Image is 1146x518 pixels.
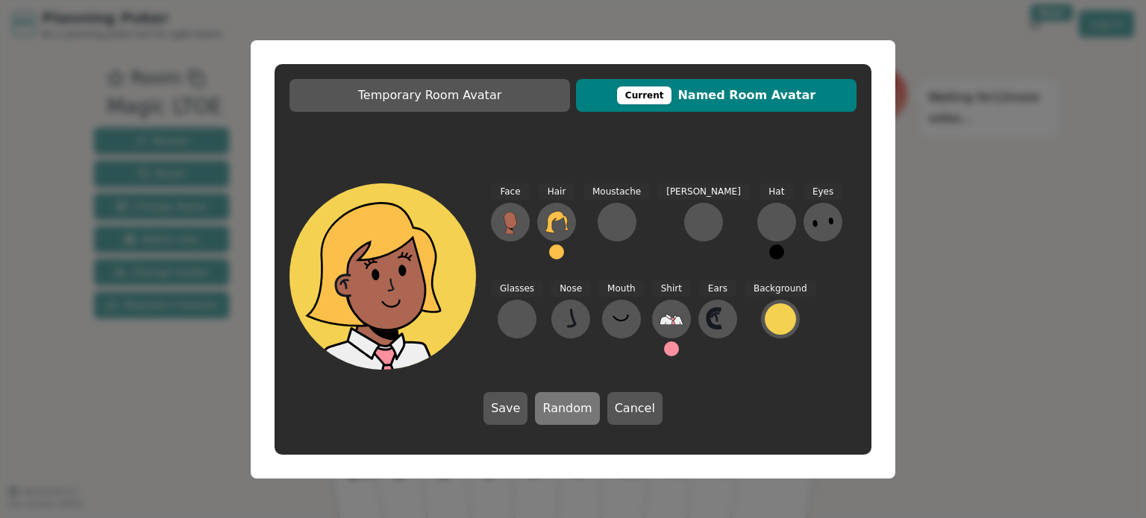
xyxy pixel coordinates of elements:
[760,183,793,200] span: Hat
[576,79,857,112] button: CurrentNamed Room Avatar
[617,86,672,104] div: This avatar will be displayed in dedicated rooms
[491,280,543,297] span: Glasses
[491,183,529,200] span: Face
[657,183,750,200] span: [PERSON_NAME]
[804,183,842,200] span: Eyes
[297,86,563,104] span: Temporary Room Avatar
[583,86,849,104] span: Named Room Avatar
[539,183,575,200] span: Hair
[699,280,736,297] span: Ears
[745,280,816,297] span: Background
[583,183,650,200] span: Moustache
[652,280,691,297] span: Shirt
[289,79,570,112] button: Temporary Room Avatar
[483,392,527,425] button: Save
[535,392,599,425] button: Random
[607,392,663,425] button: Cancel
[598,280,645,297] span: Mouth
[551,280,591,297] span: Nose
